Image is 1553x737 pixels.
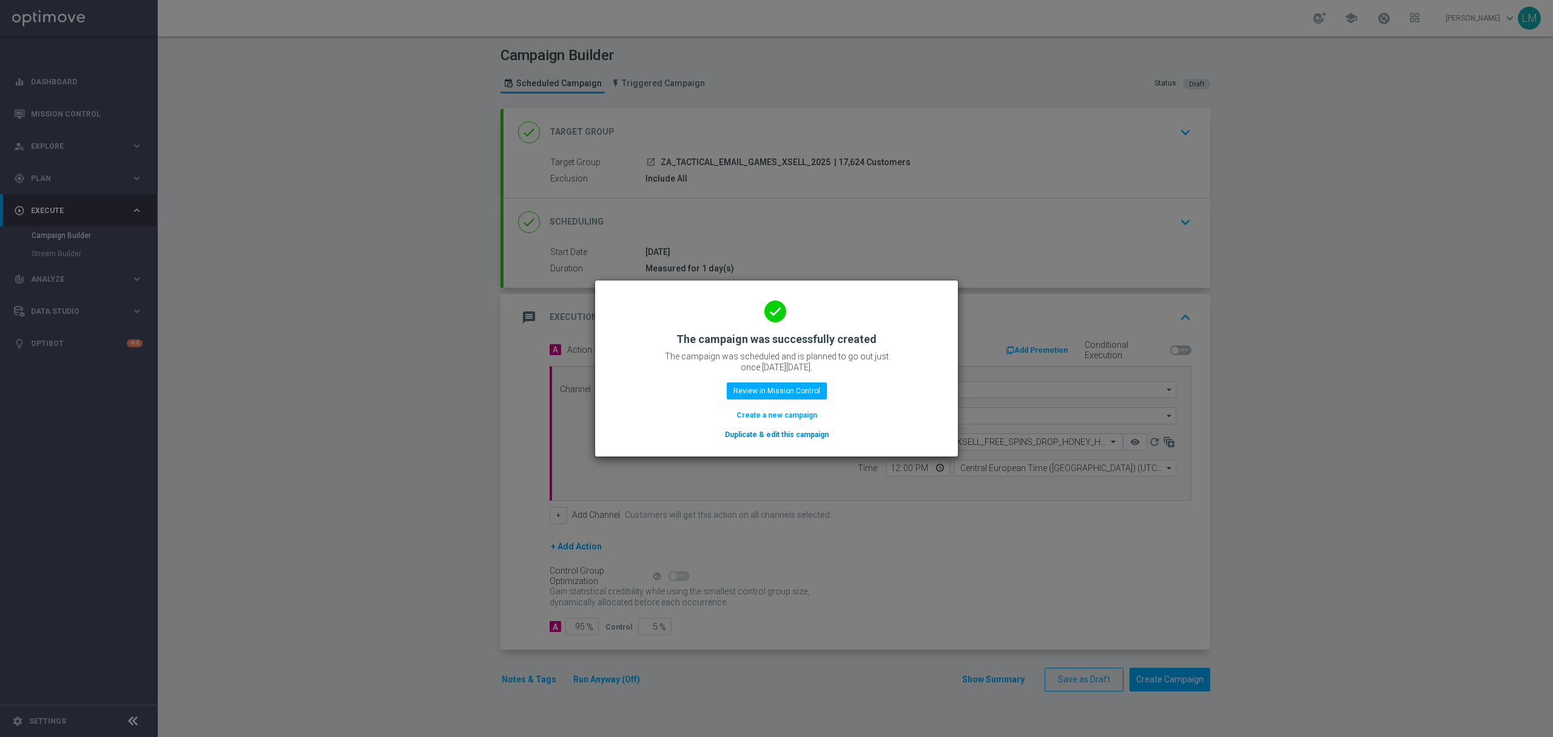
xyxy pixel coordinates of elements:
button: Duplicate & edit this campaign [724,428,830,441]
i: done [764,301,786,322]
h2: The campaign was successfully created [676,332,877,347]
p: The campaign was scheduled and is planned to go out just once [DATE][DATE]. [655,351,898,373]
button: Create a new campaign [735,409,818,422]
button: Review in Mission Control [727,382,827,399]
